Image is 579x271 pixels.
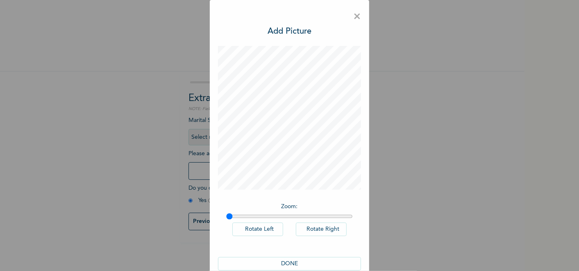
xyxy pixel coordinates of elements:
[218,257,361,271] button: DONE
[232,223,283,236] button: Rotate Left
[296,223,347,236] button: Rotate Right
[353,8,361,25] span: ×
[188,151,336,184] span: Please add a recent Passport Photograph
[268,25,311,38] h3: Add Picture
[226,202,353,211] p: Zoom :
